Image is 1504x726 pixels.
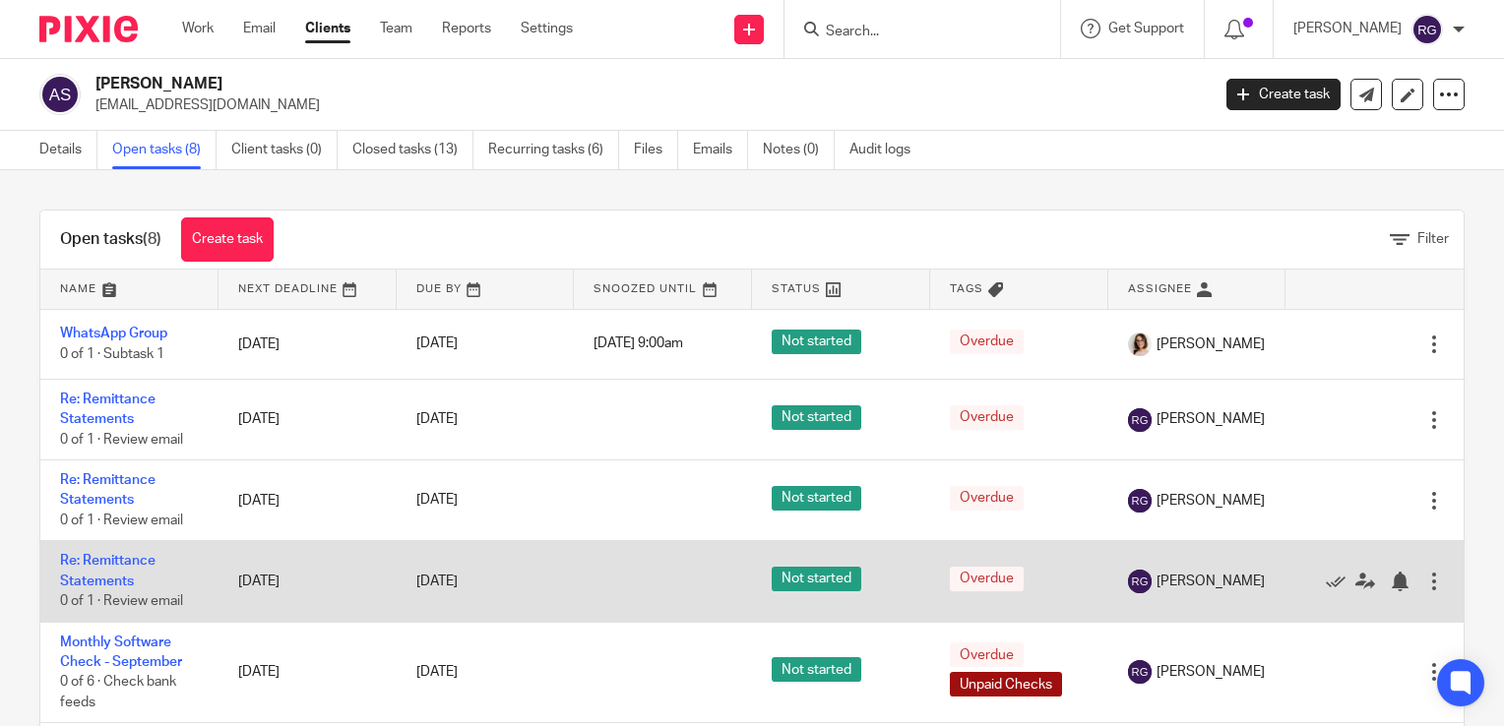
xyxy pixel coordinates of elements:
span: [DATE] [416,412,458,426]
span: Overdue [950,642,1024,667]
a: Team [380,19,412,38]
a: Create task [1226,79,1341,110]
span: Not started [772,405,861,430]
span: Not started [772,567,861,591]
img: Pixie [39,16,138,42]
p: [EMAIL_ADDRESS][DOMAIN_NAME] [95,95,1197,115]
a: Re: Remittance Statements [60,473,156,507]
span: Overdue [950,486,1024,511]
span: [PERSON_NAME] [1157,334,1265,354]
td: [DATE] [219,622,397,723]
span: [DATE] [416,575,458,588]
td: [DATE] [219,379,397,459]
span: 0 of 1 · Review email [60,433,183,447]
a: Settings [521,19,573,38]
a: Audit logs [849,131,925,169]
a: Create task [181,217,274,262]
span: Tags [950,283,983,294]
span: Get Support [1108,22,1184,35]
img: svg%3E [1128,660,1152,684]
span: Not started [772,330,861,354]
span: Status [772,283,821,294]
span: Overdue [950,567,1024,591]
span: [DATE] [416,665,458,679]
p: [PERSON_NAME] [1293,19,1402,38]
img: svg%3E [39,74,81,115]
a: Reports [442,19,491,38]
a: Re: Remittance Statements [60,554,156,587]
span: [PERSON_NAME] [1157,572,1265,591]
a: Re: Remittance Statements [60,393,156,426]
span: 0 of 1 · Subtask 1 [60,347,164,361]
h2: [PERSON_NAME] [95,74,976,94]
a: WhatsApp Group [60,327,167,340]
a: Email [243,19,276,38]
a: Clients [305,19,350,38]
img: svg%3E [1128,489,1152,513]
td: [DATE] [219,309,397,379]
img: Caroline%20-%20HS%20-%20LI.png [1128,333,1152,356]
span: 0 of 6 · Check bank feeds [60,675,176,709]
span: Overdue [950,330,1024,354]
a: Emails [693,131,748,169]
span: [DATE] [416,494,458,508]
span: Snoozed Until [594,283,697,294]
img: svg%3E [1128,408,1152,432]
span: [PERSON_NAME] [1157,662,1265,682]
a: Client tasks (0) [231,131,338,169]
a: Open tasks (8) [112,131,217,169]
span: 0 of 1 · Review email [60,514,183,527]
a: Recurring tasks (6) [488,131,619,169]
td: [DATE] [219,541,397,622]
span: [PERSON_NAME] [1157,491,1265,511]
td: [DATE] [219,460,397,541]
a: Mark as done [1326,572,1355,591]
span: [DATE] 9:00am [594,337,683,351]
a: Monthly Software Check - September [60,635,182,669]
span: Not started [772,486,861,511]
img: svg%3E [1411,14,1443,45]
span: Filter [1417,232,1449,246]
a: Files [634,131,678,169]
a: Work [182,19,214,38]
a: Notes (0) [763,131,835,169]
input: Search [824,24,1001,41]
a: Closed tasks (13) [352,131,473,169]
span: Unpaid Checks [950,672,1062,696]
span: 0 of 1 · Review email [60,594,183,608]
span: Overdue [950,405,1024,430]
span: Not started [772,657,861,682]
span: [DATE] [416,337,458,351]
span: [PERSON_NAME] [1157,409,1265,429]
img: svg%3E [1128,570,1152,593]
a: Details [39,131,97,169]
h1: Open tasks [60,229,161,250]
span: (8) [143,231,161,247]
